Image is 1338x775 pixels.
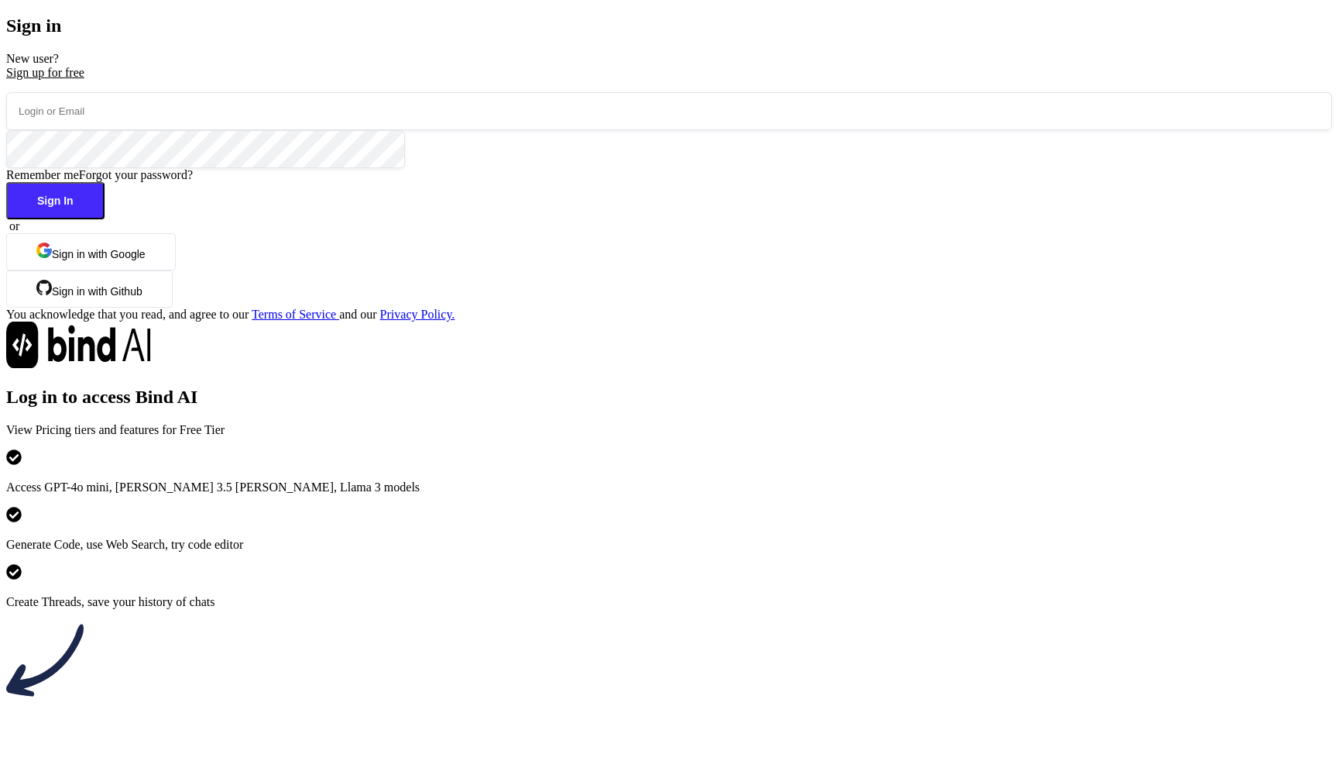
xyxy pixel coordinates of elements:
img: arrow [6,622,84,699]
p: Create Threads, save your history of chats [6,595,1332,609]
p: New user? [6,52,1332,80]
span: or [9,219,19,232]
button: Sign in with Google [6,233,176,270]
a: Privacy Policy. [380,308,455,321]
input: Login or Email [6,92,1332,130]
span: View Pricing [6,423,71,436]
p: tiers and features for Free Tier [6,423,1332,437]
span: Forgot your password? [79,168,193,181]
div: You acknowledge that you read, and agree to our and our [6,308,1332,322]
h2: Sign in [6,15,1332,36]
button: Sign In [6,182,105,219]
button: Sign in with Github [6,270,173,308]
img: Bind AI logo [6,322,151,368]
p: Generate Code, use Web Search, try code editor [6,538,1332,552]
span: Remember me [6,168,79,181]
p: Access GPT-4o mini, [PERSON_NAME] 3.5 [PERSON_NAME], Llama 3 models [6,480,1332,494]
img: google [36,243,52,258]
img: github [36,280,52,295]
a: Terms of Service [252,308,339,321]
h2: Log in to access Bind AI [6,387,1332,408]
div: Sign up for free [6,66,1332,80]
